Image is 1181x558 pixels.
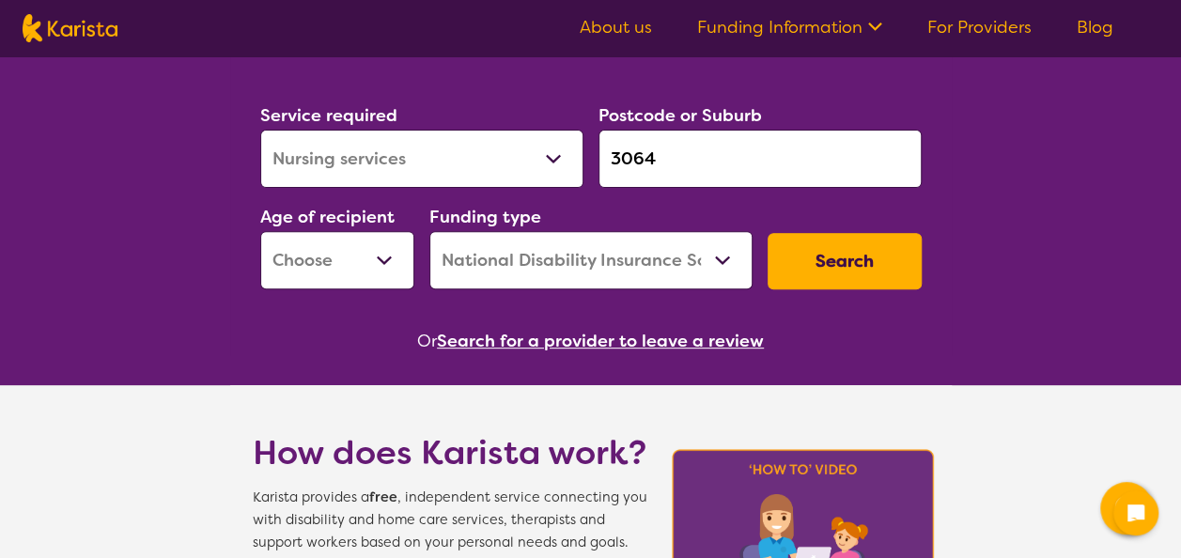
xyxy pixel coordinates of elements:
a: Funding Information [697,16,882,39]
input: Type [598,130,922,188]
a: For Providers [927,16,1032,39]
b: free [369,488,397,506]
a: Blog [1077,16,1113,39]
img: Karista logo [23,14,117,42]
a: About us [580,16,652,39]
label: Postcode or Suburb [598,104,762,127]
label: Service required [260,104,397,127]
span: Or [417,327,437,355]
label: Age of recipient [260,206,395,228]
button: Search [768,233,922,289]
button: Channel Menu [1100,482,1153,535]
label: Funding type [429,206,541,228]
button: Search for a provider to leave a review [437,327,764,355]
h1: How does Karista work? [253,430,647,475]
